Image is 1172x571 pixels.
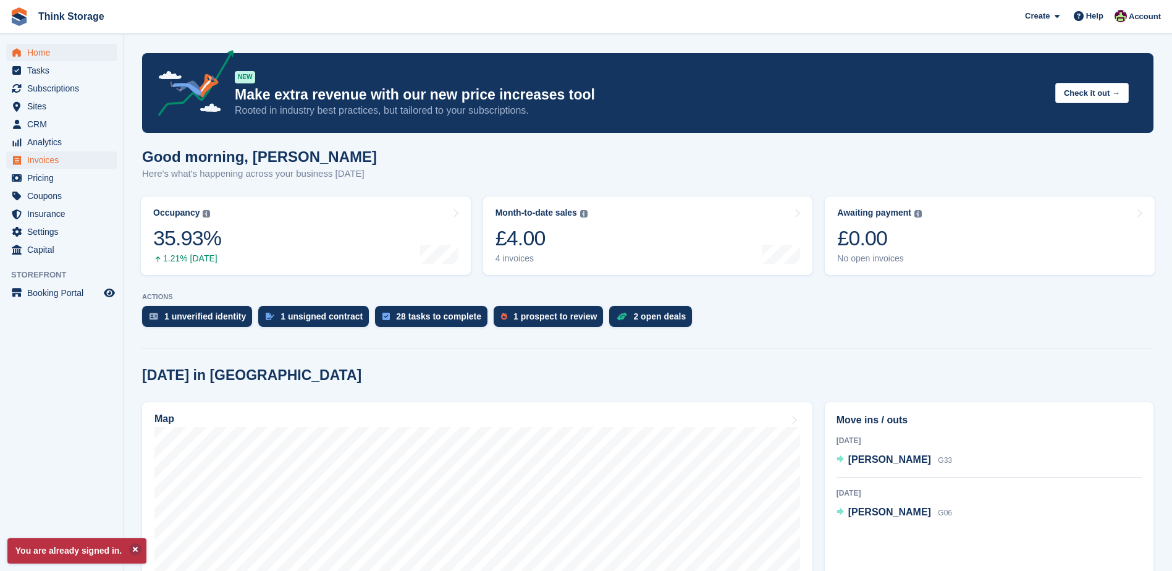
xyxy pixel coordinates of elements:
div: 1 unsigned contract [280,311,363,321]
h1: Good morning, [PERSON_NAME] [142,148,377,165]
span: [PERSON_NAME] [848,454,931,465]
span: G33 [938,456,952,465]
span: Create [1025,10,1050,22]
a: 1 unsigned contract [258,306,375,333]
a: [PERSON_NAME] G33 [837,452,952,468]
div: £0.00 [837,226,922,251]
p: Make extra revenue with our new price increases tool [235,86,1045,104]
a: 1 unverified identity [142,306,258,333]
img: task-75834270c22a3079a89374b754ae025e5fb1db73e45f91037f5363f120a921f8.svg [382,313,390,320]
h2: [DATE] in [GEOGRAPHIC_DATA] [142,367,361,384]
h2: Move ins / outs [837,413,1142,428]
p: Rooted in industry best practices, but tailored to your subscriptions. [235,104,1045,117]
div: 1.21% [DATE] [153,253,221,264]
div: No open invoices [837,253,922,264]
span: Storefront [11,269,123,281]
a: menu [6,284,117,302]
img: deal-1b604bf984904fb50ccaf53a9ad4b4a5d6e5aea283cecdc64d6e3604feb123c2.svg [617,312,627,321]
a: Month-to-date sales £4.00 4 invoices [483,197,813,275]
a: menu [6,62,117,79]
span: Settings [27,223,101,240]
div: NEW [235,71,255,83]
span: Booking Portal [27,284,101,302]
a: menu [6,98,117,115]
a: menu [6,205,117,222]
a: menu [6,133,117,151]
span: Subscriptions [27,80,101,97]
img: icon-info-grey-7440780725fd019a000dd9b08b2336e03edf1995a4989e88bcd33f0948082b44.svg [914,210,922,218]
span: Account [1129,11,1161,23]
a: [PERSON_NAME] G06 [837,505,952,521]
div: [DATE] [837,488,1142,499]
a: menu [6,241,117,258]
div: 1 unverified identity [164,311,246,321]
img: price-adjustments-announcement-icon-8257ccfd72463d97f412b2fc003d46551f7dbcb40ab6d574587a9cd5c0d94... [148,50,234,121]
a: 2 open deals [609,306,698,333]
span: Analytics [27,133,101,151]
a: menu [6,80,117,97]
img: icon-info-grey-7440780725fd019a000dd9b08b2336e03edf1995a4989e88bcd33f0948082b44.svg [580,210,588,218]
span: Invoices [27,151,101,169]
span: Home [27,44,101,61]
div: 4 invoices [495,253,588,264]
span: Insurance [27,205,101,222]
span: Capital [27,241,101,258]
span: Tasks [27,62,101,79]
h2: Map [154,413,174,425]
span: Coupons [27,187,101,205]
p: ACTIONS [142,293,1153,301]
a: menu [6,169,117,187]
span: G06 [938,509,952,517]
p: You are already signed in. [7,538,146,564]
img: verify_identity-adf6edd0f0f0b5bbfe63781bf79b02c33cf7c696d77639b501bdc392416b5a36.svg [150,313,158,320]
a: menu [6,116,117,133]
button: Check it out → [1055,83,1129,103]
div: Awaiting payment [837,208,911,218]
img: Donna [1115,10,1127,22]
a: menu [6,44,117,61]
a: menu [6,151,117,169]
span: CRM [27,116,101,133]
div: 35.93% [153,226,221,251]
div: 28 tasks to complete [396,311,481,321]
a: menu [6,223,117,240]
a: Occupancy 35.93% 1.21% [DATE] [141,197,471,275]
p: Here's what's happening across your business [DATE] [142,167,377,181]
a: Think Storage [33,6,109,27]
a: 28 tasks to complete [375,306,494,333]
div: 1 prospect to review [513,311,597,321]
span: Sites [27,98,101,115]
span: Pricing [27,169,101,187]
div: [DATE] [837,435,1142,446]
span: [PERSON_NAME] [848,507,931,517]
img: prospect-51fa495bee0391a8d652442698ab0144808aea92771e9ea1ae160a38d050c398.svg [501,313,507,320]
span: Help [1086,10,1103,22]
div: Occupancy [153,208,200,218]
img: stora-icon-8386f47178a22dfd0bd8f6a31ec36ba5ce8667c1dd55bd0f319d3a0aa187defe.svg [10,7,28,26]
div: Month-to-date sales [495,208,577,218]
div: 2 open deals [633,311,686,321]
div: £4.00 [495,226,588,251]
a: Awaiting payment £0.00 No open invoices [825,197,1155,275]
a: menu [6,187,117,205]
img: contract_signature_icon-13c848040528278c33f63329250d36e43548de30e8caae1d1a13099fd9432cc5.svg [266,313,274,320]
a: Preview store [102,285,117,300]
img: icon-info-grey-7440780725fd019a000dd9b08b2336e03edf1995a4989e88bcd33f0948082b44.svg [203,210,210,218]
a: 1 prospect to review [494,306,609,333]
